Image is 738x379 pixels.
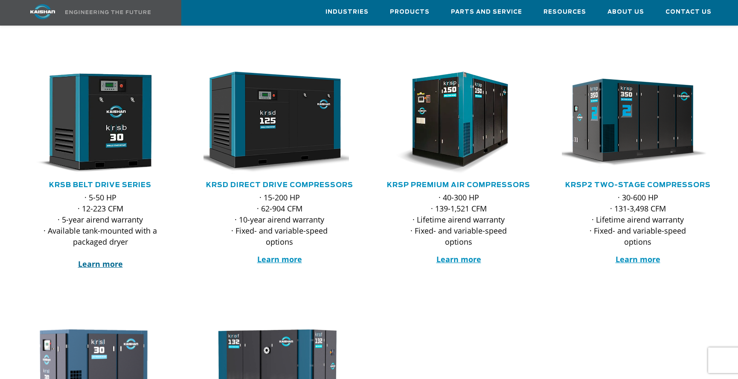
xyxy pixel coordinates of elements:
img: krsp350 [555,72,707,174]
a: About Us [607,0,644,23]
a: Products [390,0,430,23]
p: · 30-600 HP · 131-3,498 CFM · Lifetime airend warranty · Fixed- and variable-speed options [579,192,697,247]
img: krsd125 [197,72,349,174]
a: Parts and Service [451,0,522,23]
a: Contact Us [665,0,712,23]
a: Learn more [436,254,481,264]
p: · 40-300 HP · 139-1,521 CFM · Lifetime airend warranty · Fixed- and variable-speed options [400,192,517,247]
img: krsb30 [18,72,170,174]
div: krsp350 [562,72,714,174]
span: Products [390,7,430,17]
a: KRSD Direct Drive Compressors [206,182,353,188]
a: Resources [543,0,586,23]
a: KRSP Premium Air Compressors [387,182,530,188]
p: · 5-50 HP · 12-223 CFM · 5-year airend warranty · Available tank-mounted with a packaged dryer [41,192,159,269]
img: Engineering the future [65,10,151,14]
a: KRSP2 Two-Stage Compressors [565,182,711,188]
span: Parts and Service [451,7,522,17]
span: Industries [325,7,369,17]
a: Industries [325,0,369,23]
a: Learn more [257,254,302,264]
img: krsp150 [376,72,528,174]
p: · 15-200 HP · 62-904 CFM · 10-year airend warranty · Fixed- and variable-speed options [221,192,338,247]
span: Contact Us [665,7,712,17]
span: Resources [543,7,586,17]
div: krsd125 [203,72,355,174]
span: About Us [607,7,644,17]
a: Learn more [78,259,123,269]
a: Learn more [616,254,660,264]
div: krsp150 [383,72,535,174]
a: KRSB Belt Drive Series [49,182,151,188]
div: krsb30 [24,72,176,174]
img: kaishan logo [11,4,75,19]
